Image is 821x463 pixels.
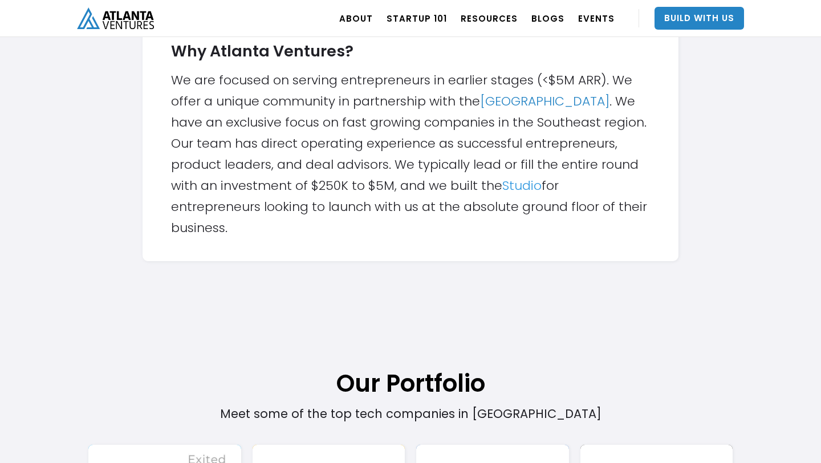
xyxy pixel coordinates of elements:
div: We are focused on serving entrepreneurs in earlier stages (<$5M ARR). We offer a unique community... [171,33,650,238]
h1: Our Portfolio [88,276,733,400]
a: Build With Us [655,7,744,30]
a: ABOUT [339,2,373,34]
div: Meet some of the top tech companies in [GEOGRAPHIC_DATA] [153,275,668,422]
a: Startup 101 [387,2,447,34]
a: BLOGS [531,2,564,34]
a: RESOURCES [461,2,518,34]
a: [GEOGRAPHIC_DATA] [480,92,609,110]
a: EVENTS [578,2,615,34]
strong: Why Atlanta Ventures? [171,40,353,62]
a: Studio [502,177,542,194]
